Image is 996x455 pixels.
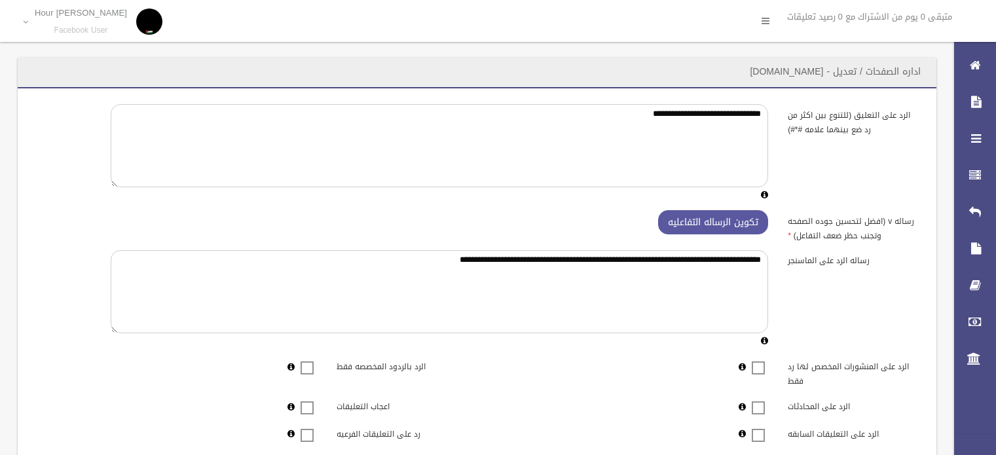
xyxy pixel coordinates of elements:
label: الرد على التعليق (للتنوع بين اكثر من رد ضع بينهما علامه #*#) [778,104,929,137]
label: الرد على المحادثات [778,396,929,414]
p: Hour [PERSON_NAME] [35,8,127,18]
label: رساله الرد على الماسنجر [778,250,929,268]
button: تكوين الرساله التفاعليه [658,210,768,234]
label: اعجاب التعليقات [327,396,477,414]
label: الرد على المنشورات المخصص لها رد فقط [778,356,929,389]
label: الرد بالردود المخصصه فقط [327,356,477,374]
label: رد على التعليقات الفرعيه [327,423,477,441]
header: اداره الصفحات / تعديل - [DOMAIN_NAME] [734,59,936,84]
label: رساله v (افضل لتحسين جوده الصفحه وتجنب حظر ضعف التفاعل) [778,210,929,243]
small: Facebook User [35,26,127,35]
label: الرد على التعليقات السابقه [778,423,929,441]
